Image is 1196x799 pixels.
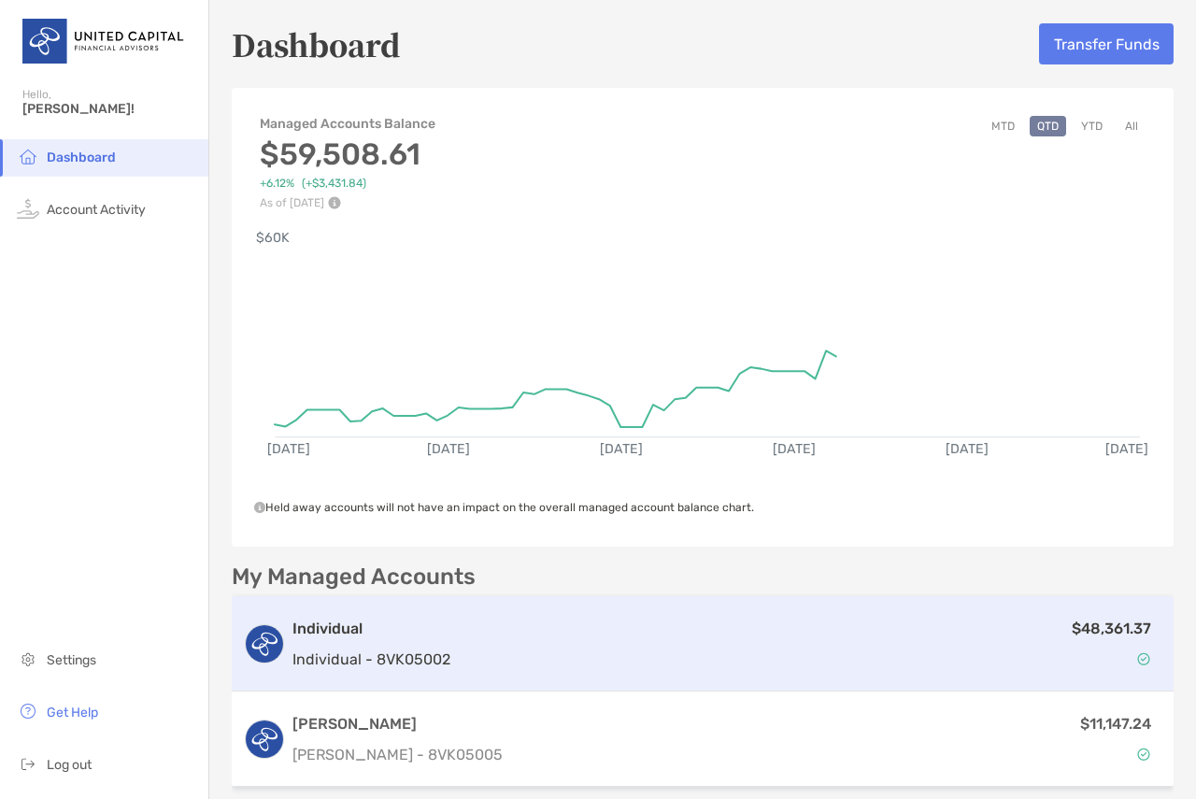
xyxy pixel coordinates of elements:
h3: $59,508.61 [260,136,437,172]
text: [DATE] [947,442,990,458]
text: $60K [256,230,290,246]
text: [DATE] [267,442,310,458]
span: +6.12% [260,177,294,191]
p: [PERSON_NAME] - 8VK05005 [292,743,503,766]
h5: Dashboard [232,22,401,65]
span: Account Activity [47,202,146,218]
button: QTD [1030,116,1066,136]
h3: Individual [292,618,450,640]
button: Transfer Funds [1039,23,1174,64]
text: [DATE] [774,442,817,458]
img: settings icon [17,648,39,670]
img: Account Status icon [1137,652,1150,665]
img: logout icon [17,752,39,775]
button: MTD [984,116,1022,136]
p: $11,147.24 [1080,712,1151,735]
img: logo account [246,721,283,758]
p: As of [DATE] [260,196,437,209]
text: [DATE] [1106,442,1149,458]
span: Settings [47,652,96,668]
span: Dashboard [47,150,116,165]
img: logo account [246,625,283,663]
text: [DATE] [600,442,643,458]
span: Log out [47,757,92,773]
span: ( +$3,431.84 ) [302,177,366,191]
p: My Managed Accounts [232,565,476,589]
img: activity icon [17,197,39,220]
span: Held away accounts will not have an impact on the overall managed account balance chart. [254,501,754,514]
span: Get Help [47,705,98,721]
span: [PERSON_NAME]! [22,101,197,117]
button: YTD [1074,116,1110,136]
img: United Capital Logo [22,7,186,75]
img: Performance Info [328,196,341,209]
img: household icon [17,145,39,167]
img: get-help icon [17,700,39,722]
button: All [1118,116,1146,136]
h4: Managed Accounts Balance [260,116,437,132]
img: Account Status icon [1137,748,1150,761]
p: Individual - 8VK05002 [292,648,450,671]
h3: [PERSON_NAME] [292,713,503,735]
p: $48,361.37 [1072,617,1151,640]
text: [DATE] [427,442,470,458]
